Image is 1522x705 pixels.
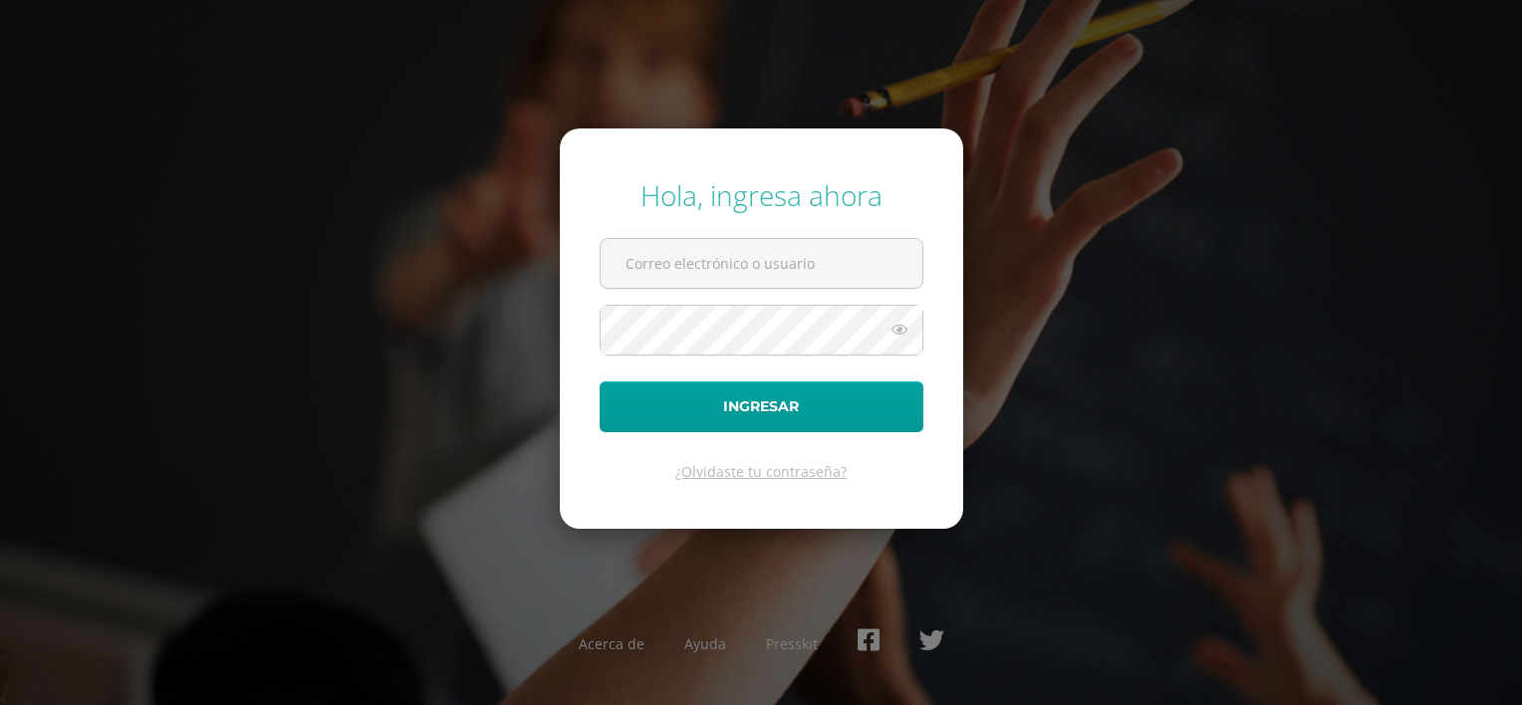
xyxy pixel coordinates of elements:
div: Hola, ingresa ahora [600,176,923,214]
a: Ayuda [684,634,726,653]
button: Ingresar [600,381,923,432]
a: Presskit [766,634,818,653]
a: Acerca de [579,634,644,653]
input: Correo electrónico o usuario [601,239,922,288]
a: ¿Olvidaste tu contraseña? [675,462,847,481]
